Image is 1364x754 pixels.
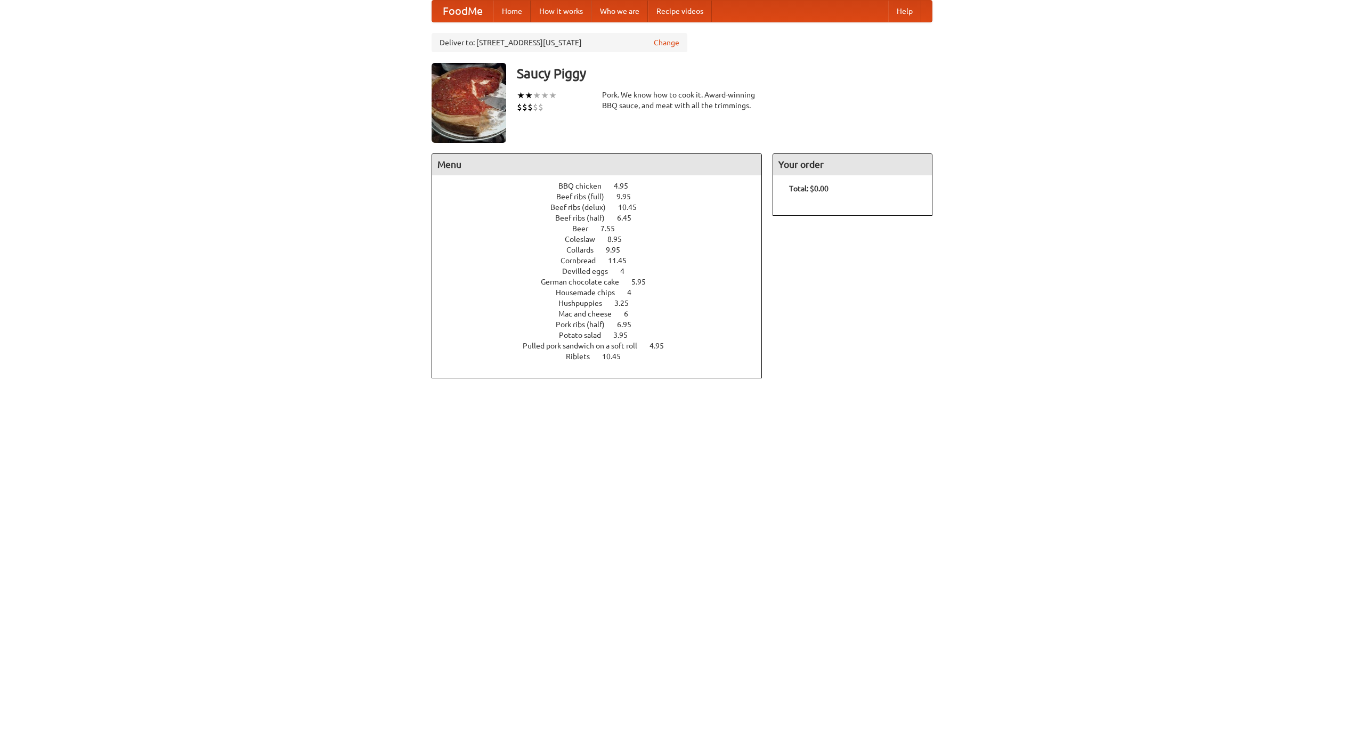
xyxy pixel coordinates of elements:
span: 10.45 [602,352,631,361]
li: ★ [541,90,549,101]
a: Coleslaw 8.95 [565,235,642,244]
span: 3.95 [613,331,638,339]
span: Potato salad [559,331,612,339]
img: angular.jpg [432,63,506,143]
div: Pork. We know how to cook it. Award-winning BBQ sauce, and meat with all the trimmings. [602,90,762,111]
span: 6.45 [617,214,642,222]
li: $ [527,101,533,113]
a: Housemade chips 4 [556,288,651,297]
li: $ [517,101,522,113]
a: Beef ribs (half) 6.45 [555,214,651,222]
h3: Saucy Piggy [517,63,932,84]
h4: Your order [773,154,932,175]
a: Beef ribs (delux) 10.45 [550,203,656,212]
span: 4 [620,267,635,275]
a: Who we are [591,1,648,22]
span: Cornbread [561,256,606,265]
span: 6.95 [617,320,642,329]
span: 3.25 [614,299,639,307]
li: ★ [549,90,557,101]
a: Mac and cheese 6 [558,310,648,318]
a: Recipe videos [648,1,712,22]
span: Hushpuppies [558,299,613,307]
span: Coleslaw [565,235,606,244]
a: Pork ribs (half) 6.95 [556,320,651,329]
span: Collards [566,246,604,254]
a: Hushpuppies 3.25 [558,299,648,307]
a: Collards 9.95 [566,246,640,254]
a: Riblets 10.45 [566,352,640,361]
li: $ [538,101,543,113]
span: German chocolate cake [541,278,630,286]
a: Devilled eggs 4 [562,267,644,275]
a: How it works [531,1,591,22]
a: German chocolate cake 5.95 [541,278,665,286]
a: BBQ chicken 4.95 [558,182,648,190]
span: 9.95 [616,192,642,201]
a: Help [888,1,921,22]
a: Home [493,1,531,22]
span: 11.45 [608,256,637,265]
a: FoodMe [432,1,493,22]
a: Beef ribs (full) 9.95 [556,192,651,201]
span: 7.55 [600,224,626,233]
span: 4.95 [649,342,675,350]
span: 4.95 [614,182,639,190]
span: Pork ribs (half) [556,320,615,329]
span: Riblets [566,352,600,361]
span: Beef ribs (delux) [550,203,616,212]
span: Mac and cheese [558,310,622,318]
span: Beef ribs (half) [555,214,615,222]
span: Beef ribs (full) [556,192,615,201]
a: Pulled pork sandwich on a soft roll 4.95 [523,342,684,350]
a: Potato salad 3.95 [559,331,647,339]
span: BBQ chicken [558,182,612,190]
span: Devilled eggs [562,267,619,275]
div: Deliver to: [STREET_ADDRESS][US_STATE] [432,33,687,52]
span: 9.95 [606,246,631,254]
li: ★ [525,90,533,101]
span: 5.95 [631,278,656,286]
li: ★ [517,90,525,101]
a: Beer 7.55 [572,224,635,233]
span: Pulled pork sandwich on a soft roll [523,342,648,350]
span: 6 [624,310,639,318]
span: 8.95 [607,235,632,244]
b: Total: $0.00 [789,184,829,193]
li: $ [522,101,527,113]
li: ★ [533,90,541,101]
li: $ [533,101,538,113]
span: Beer [572,224,599,233]
span: 4 [627,288,642,297]
span: Housemade chips [556,288,626,297]
span: 10.45 [618,203,647,212]
a: Cornbread 11.45 [561,256,646,265]
h4: Menu [432,154,761,175]
a: Change [654,37,679,48]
